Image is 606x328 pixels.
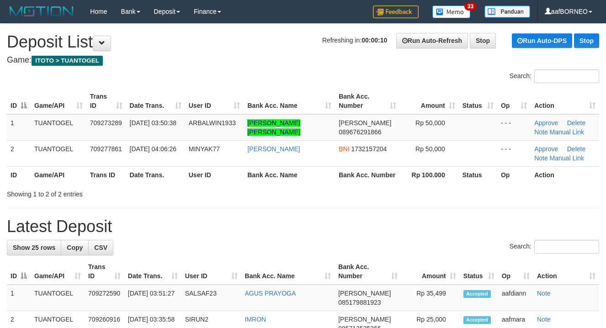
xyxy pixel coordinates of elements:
[498,285,533,311] td: aafdiann
[498,259,533,285] th: Op: activate to sort column ascending
[244,166,335,183] th: Bank Acc. Name
[322,37,387,44] span: Refreshing in:
[31,140,86,166] td: TUANTOGEL
[7,259,31,285] th: ID: activate to sort column descending
[86,166,126,183] th: Trans ID
[574,33,599,48] a: Stop
[86,88,126,114] th: Trans ID: activate to sort column ascending
[7,285,31,311] td: 1
[512,33,572,48] a: Run Auto-DPS
[464,2,477,11] span: 33
[550,154,585,162] a: Manual Link
[7,5,76,18] img: MOTION_logo.png
[537,316,551,323] a: Note
[31,88,86,114] th: Game/API: activate to sort column ascending
[7,56,599,65] h4: Game:
[335,166,400,183] th: Bank Acc. Number
[396,33,468,48] a: Run Auto-Refresh
[88,240,113,255] a: CSV
[130,119,176,127] span: [DATE] 03:50:38
[497,166,531,183] th: Op
[124,285,181,311] td: [DATE] 03:51:27
[31,259,85,285] th: Game/API: activate to sort column ascending
[124,259,181,285] th: Date Trans.: activate to sort column ascending
[241,259,335,285] th: Bank Acc. Name: activate to sort column ascending
[85,259,124,285] th: Trans ID: activate to sort column ascending
[181,259,241,285] th: User ID: activate to sort column ascending
[497,140,531,166] td: - - -
[339,128,381,136] span: Copy 089676291866 to clipboard
[244,88,335,114] th: Bank Acc. Name: activate to sort column ascending
[67,244,83,251] span: Copy
[7,186,246,199] div: Showing 1 to 2 of 2 entries
[415,145,445,153] span: Rp 50,000
[534,154,548,162] a: Note
[510,240,599,254] label: Search:
[415,119,445,127] span: Rp 50,000
[567,119,585,127] a: Delete
[185,166,244,183] th: User ID
[335,88,400,114] th: Bank Acc. Number: activate to sort column ascending
[463,316,491,324] span: Accepted
[497,114,531,141] td: - - -
[32,56,103,66] span: ITOTO > TUANTOGEL
[90,119,122,127] span: 709273289
[338,316,391,323] span: [PERSON_NAME]
[401,259,460,285] th: Amount: activate to sort column ascending
[7,240,61,255] a: Show 25 rows
[534,240,599,254] input: Search:
[247,119,300,136] a: [PERSON_NAME] [PERSON_NAME]
[61,240,89,255] a: Copy
[400,166,459,183] th: Rp 100.000
[459,166,497,183] th: Status
[470,33,496,48] a: Stop
[335,259,401,285] th: Bank Acc. Number: activate to sort column ascending
[94,244,107,251] span: CSV
[85,285,124,311] td: 709272590
[245,290,296,297] a: AGUS PRAYOGA
[245,316,266,323] a: IMRON
[31,166,86,183] th: Game/API
[567,145,585,153] a: Delete
[460,259,498,285] th: Status: activate to sort column ascending
[459,88,497,114] th: Status: activate to sort column ascending
[531,166,599,183] th: Action
[400,88,459,114] th: Amount: activate to sort column ascending
[510,69,599,83] label: Search:
[339,145,349,153] span: BNI
[31,285,85,311] td: TUANTOGEL
[534,145,558,153] a: Approve
[7,88,31,114] th: ID: activate to sort column descending
[550,128,585,136] a: Manual Link
[7,114,31,141] td: 1
[531,88,599,114] th: Action: activate to sort column ascending
[181,285,241,311] td: SALSAF23
[126,88,185,114] th: Date Trans.: activate to sort column ascending
[401,285,460,311] td: Rp 35,499
[533,259,599,285] th: Action: activate to sort column ascending
[338,290,391,297] span: [PERSON_NAME]
[373,5,419,18] img: Feedback.jpg
[339,119,391,127] span: [PERSON_NAME]
[534,69,599,83] input: Search:
[361,37,387,44] strong: 00:00:10
[7,166,31,183] th: ID
[130,145,176,153] span: [DATE] 04:06:26
[484,5,530,18] img: panduan.png
[338,299,381,306] span: Copy 085179881923 to clipboard
[432,5,471,18] img: Button%20Memo.svg
[7,217,599,236] h1: Latest Deposit
[534,128,548,136] a: Note
[31,114,86,141] td: TUANTOGEL
[247,145,300,153] a: [PERSON_NAME]
[351,145,387,153] span: Copy 1732157204 to clipboard
[534,119,558,127] a: Approve
[7,33,599,51] h1: Deposit List
[126,166,185,183] th: Date Trans.
[13,244,55,251] span: Show 25 rows
[189,145,220,153] span: MINYAK77
[463,290,491,298] span: Accepted
[90,145,122,153] span: 709277861
[189,119,236,127] span: ARBALWIN1933
[537,290,551,297] a: Note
